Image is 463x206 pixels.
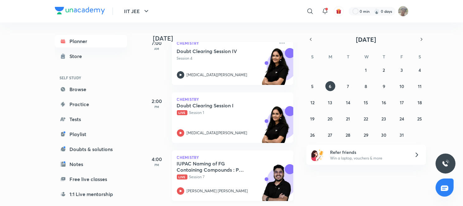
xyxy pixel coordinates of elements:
[177,39,275,47] p: Chemistry
[307,97,317,107] button: October 12, 2025
[325,81,335,91] button: October 6, 2025
[346,132,351,138] abbr: October 28, 2025
[55,173,127,185] a: Free live classes
[328,132,333,138] abbr: October 27, 2025
[382,100,386,105] abbr: October 16, 2025
[346,100,350,105] abbr: October 14, 2025
[334,6,344,16] button: avatar
[343,114,353,124] button: October 21, 2025
[177,56,275,61] p: Session 4
[144,155,169,163] h5: 4:00
[311,83,314,89] abbr: October 5, 2025
[397,97,407,107] button: October 17, 2025
[383,54,385,60] abbr: Thursday
[347,83,349,89] abbr: October 7, 2025
[379,130,389,140] button: October 30, 2025
[356,35,376,44] span: [DATE]
[397,114,407,124] button: October 24, 2025
[374,8,380,14] img: streak
[55,158,127,170] a: Notes
[397,81,407,91] button: October 10, 2025
[361,97,371,107] button: October 15, 2025
[55,98,127,110] a: Practice
[383,67,385,73] abbr: October 2, 2025
[347,54,349,60] abbr: Tuesday
[177,110,187,115] span: Live
[307,114,317,124] button: October 19, 2025
[325,97,335,107] button: October 13, 2025
[307,130,317,140] button: October 26, 2025
[415,114,425,124] button: October 25, 2025
[144,163,169,167] p: PM
[397,65,407,75] button: October 3, 2025
[398,6,409,17] img: Shashwat Mathur
[379,114,389,124] button: October 23, 2025
[361,81,371,91] button: October 8, 2025
[55,7,105,14] img: Company Logo
[379,97,389,107] button: October 16, 2025
[397,130,407,140] button: October 31, 2025
[361,114,371,124] button: October 22, 2025
[55,72,127,83] h6: SELF STUDY
[310,100,314,105] abbr: October 12, 2025
[361,65,371,75] button: October 1, 2025
[259,106,293,149] img: unacademy
[383,83,385,89] abbr: October 9, 2025
[55,143,127,155] a: Doubts & solutions
[144,39,169,47] h5: 7:00
[361,130,371,140] button: October 29, 2025
[364,116,368,122] abbr: October 22, 2025
[418,67,421,73] abbr: October 4, 2025
[325,130,335,140] button: October 27, 2025
[330,155,407,161] p: Win a laptop, vouchers & more
[379,65,389,75] button: October 2, 2025
[55,113,127,125] a: Tests
[346,116,350,122] abbr: October 21, 2025
[55,35,127,47] a: Planner
[177,102,254,109] h5: Doubt Clearing Session I
[311,149,324,161] img: referral
[364,132,368,138] abbr: October 29, 2025
[315,35,417,44] button: [DATE]
[177,160,254,173] h5: IUPAC Naming of FG Containing Compounds : Part 4
[399,83,404,89] abbr: October 10, 2025
[442,160,449,167] img: ttu
[144,105,169,109] p: PM
[400,67,403,73] abbr: October 3, 2025
[343,130,353,140] button: October 28, 2025
[364,100,368,105] abbr: October 15, 2025
[328,100,333,105] abbr: October 13, 2025
[187,72,248,78] p: [MEDICAL_DATA][PERSON_NAME]
[177,110,275,115] p: Session 1
[329,54,333,60] abbr: Monday
[187,130,248,136] p: [MEDICAL_DATA][PERSON_NAME]
[418,54,421,60] abbr: Saturday
[381,116,386,122] abbr: October 23, 2025
[381,132,386,138] abbr: October 30, 2025
[55,128,127,140] a: Playlist
[365,67,367,73] abbr: October 1, 2025
[55,50,127,62] a: Store
[343,97,353,107] button: October 14, 2025
[330,149,407,155] h6: Refer friends
[399,116,404,122] abbr: October 24, 2025
[310,132,315,138] abbr: October 26, 2025
[336,8,342,14] img: avatar
[187,188,248,194] p: [PERSON_NAME] [PERSON_NAME]
[343,81,353,91] button: October 7, 2025
[415,65,425,75] button: October 4, 2025
[55,188,127,200] a: 1:1 Live mentorship
[307,81,317,91] button: October 5, 2025
[311,54,314,60] abbr: Sunday
[177,155,288,159] p: Chemistry
[153,35,300,42] h4: [DATE]
[328,116,333,122] abbr: October 20, 2025
[310,116,314,122] abbr: October 19, 2025
[400,100,404,105] abbr: October 17, 2025
[70,52,86,60] div: Store
[329,83,332,89] abbr: October 6, 2025
[144,47,169,51] p: AM
[399,132,404,138] abbr: October 31, 2025
[415,81,425,91] button: October 11, 2025
[379,81,389,91] button: October 9, 2025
